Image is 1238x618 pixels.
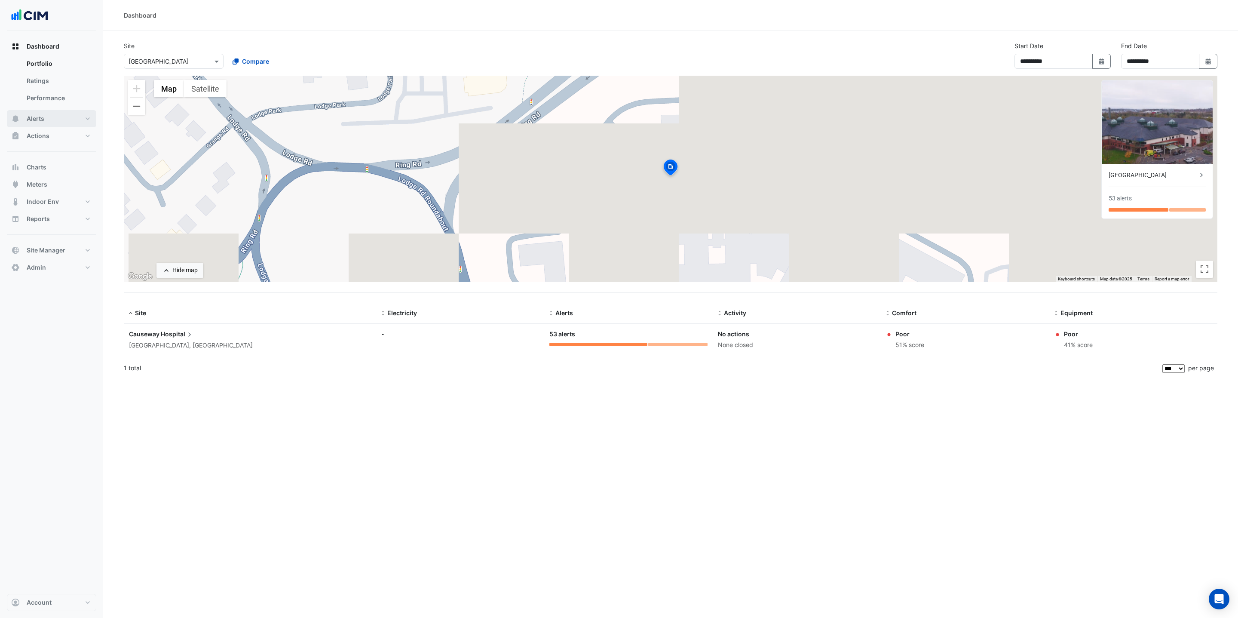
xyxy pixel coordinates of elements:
[27,246,65,255] span: Site Manager
[126,271,154,282] a: Open this area in Google Maps (opens a new window)
[124,357,1161,379] div: 1 total
[7,594,96,611] button: Account
[1102,80,1213,164] img: Causeway Hospital
[1014,41,1043,50] label: Start Date
[27,132,49,140] span: Actions
[7,259,96,276] button: Admin
[11,114,20,123] app-icon: Alerts
[27,598,52,607] span: Account
[227,54,275,69] button: Compare
[20,55,96,72] a: Portfolio
[718,330,749,338] a: No actions
[7,38,96,55] button: Dashboard
[7,193,96,210] button: Indoor Env
[7,127,96,145] button: Actions
[7,210,96,228] button: Reports
[381,329,539,338] div: -
[7,159,96,176] button: Charts
[124,11,156,20] div: Dashboard
[27,263,46,272] span: Admin
[11,197,20,206] app-icon: Indoor Env
[549,329,707,339] div: 53 alerts
[1155,277,1189,281] a: Report a map error
[11,42,20,51] app-icon: Dashboard
[184,80,227,97] button: Show satellite imagery
[242,57,269,66] span: Compare
[128,80,145,97] button: Zoom in
[128,98,145,115] button: Zoom out
[895,340,924,350] div: 51% score
[11,215,20,223] app-icon: Reports
[1064,329,1093,338] div: Poor
[124,41,135,50] label: Site
[1100,277,1132,281] span: Map data ©2025
[7,242,96,259] button: Site Manager
[1209,589,1229,609] div: Open Intercom Messenger
[1064,340,1093,350] div: 41% score
[718,340,876,350] div: None closed
[27,42,59,51] span: Dashboard
[11,163,20,172] app-icon: Charts
[11,263,20,272] app-icon: Admin
[27,180,47,189] span: Meters
[156,263,203,278] button: Hide map
[129,330,159,338] span: Causeway
[27,114,44,123] span: Alerts
[1204,58,1212,65] fa-icon: Select Date
[11,132,20,140] app-icon: Actions
[7,176,96,193] button: Meters
[20,89,96,107] a: Performance
[161,329,194,339] span: Hospital
[126,271,154,282] img: Google
[154,80,184,97] button: Show street map
[27,215,50,223] span: Reports
[1121,41,1147,50] label: End Date
[172,266,198,275] div: Hide map
[11,180,20,189] app-icon: Meters
[555,309,573,317] span: Alerts
[1098,58,1106,65] fa-icon: Select Date
[895,329,924,338] div: Poor
[129,341,371,351] div: [GEOGRAPHIC_DATA], [GEOGRAPHIC_DATA]
[20,72,96,89] a: Ratings
[1137,277,1149,281] a: Terms (opens in new tab)
[27,163,46,172] span: Charts
[724,309,746,317] span: Activity
[135,309,146,317] span: Site
[1196,261,1213,278] button: Toggle fullscreen view
[892,309,916,317] span: Comfort
[1109,194,1132,203] div: 53 alerts
[10,7,49,24] img: Company Logo
[387,309,417,317] span: Electricity
[1060,309,1093,317] span: Equipment
[1109,171,1197,180] div: [GEOGRAPHIC_DATA]
[7,55,96,110] div: Dashboard
[1058,276,1095,282] button: Keyboard shortcuts
[1188,364,1214,372] span: per page
[27,197,59,206] span: Indoor Env
[7,110,96,127] button: Alerts
[661,158,680,179] img: site-pin-selected.svg
[11,246,20,255] app-icon: Site Manager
